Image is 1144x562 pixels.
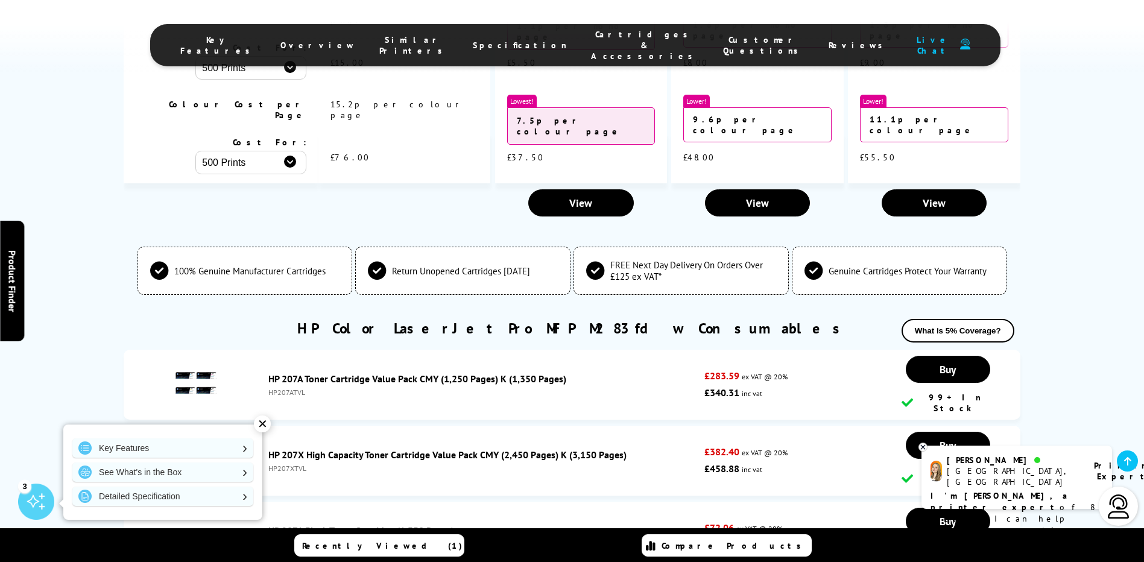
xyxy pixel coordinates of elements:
a: HP 207A Toner Cartridge Value Pack CMY (1,250 Pages) K (1,350 Pages) [268,373,566,385]
span: ex VAT @ 20% [736,524,782,533]
strong: £340.31 [704,387,739,399]
span: Similar Printers [379,34,449,56]
img: user-headset-duotone.svg [960,39,970,50]
a: HP 207A Black Toner Cartridge (1,350 Pages) [268,525,454,537]
span: £37.50 [507,152,544,163]
div: [GEOGRAPHIC_DATA], [GEOGRAPHIC_DATA] [947,466,1079,487]
div: 11.1p per colour page [860,107,1008,142]
a: Recently Viewed (1) [294,534,464,557]
span: Product Finder [6,250,18,312]
span: Recently Viewed (1) [302,540,463,551]
a: HP Color LaserJet Pro MFP M283fdw Consumables [297,319,847,338]
span: Lower! [683,95,710,107]
span: £76.00 [330,152,370,163]
a: See What's in the Box [72,463,253,482]
div: [PERSON_NAME] [947,455,1079,466]
div: 99+ In Stock [902,392,994,414]
p: of 8 years! I can help you choose the right product [931,490,1103,548]
span: Buy [940,362,956,376]
span: Lowest! [507,95,537,107]
img: HP 207A Toner Cartridge Value Pack CMY (1,250 Pages) K (1,350 Pages) [175,362,217,405]
span: Colour Cost per Page [169,99,306,121]
b: I'm [PERSON_NAME], a printer expert [931,490,1071,513]
div: HP207XTVL [268,464,698,473]
span: £55.50 [860,152,896,163]
strong: £382.40 [704,446,739,458]
span: inc vat [742,389,762,398]
a: HP 207X High Capacity Toner Cartridge Value Pack CMY (2,450 Pages) K (3,150 Pages) [268,449,627,461]
span: 100% Genuine Manufacturer Cartridges [174,265,326,277]
img: user-headset-light.svg [1107,494,1131,519]
span: Live Chat [913,34,954,56]
button: What is 5% Coverage? [902,319,1014,343]
span: Lower! [860,95,886,107]
strong: £283.59 [704,370,739,382]
a: View [705,189,811,216]
a: Key Features [72,438,253,458]
span: Key Features [180,34,256,56]
span: Compare Products [662,540,807,551]
span: Cost For: [233,137,306,148]
span: Genuine Cartridges Protect Your Warranty [829,265,987,277]
span: Reviews [829,40,889,51]
span: Return Unopened Cartridges [DATE] [392,265,530,277]
div: HP207ATVL [268,388,698,397]
a: View [882,189,987,216]
span: Specification [473,40,567,51]
span: View [746,196,769,210]
a: Compare Products [642,534,812,557]
span: Cartridges & Accessories [591,29,699,62]
span: inc vat [742,465,762,474]
span: ex VAT @ 20% [742,372,788,381]
strong: £72.06 [704,522,734,534]
a: Detailed Specification [72,487,253,506]
img: amy-livechat.png [931,461,942,482]
span: ex VAT @ 20% [742,448,788,457]
span: £48.00 [683,152,715,163]
div: 99+ In Stock [902,468,994,490]
a: View [528,189,634,216]
span: Overview [280,40,355,51]
span: Customer Questions [723,34,804,56]
span: Buy [940,438,956,452]
strong: £458.88 [704,463,739,475]
div: 9.6p per colour page [683,107,831,142]
span: 15.2p per colour page [330,99,464,121]
div: 3 [18,479,31,493]
span: View [923,196,946,210]
div: ✕ [254,415,271,432]
div: 7.5p per colour page [507,107,655,145]
span: FREE Next Day Delivery On Orders Over £125 ex VAT* [610,259,776,282]
span: View [569,196,592,210]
